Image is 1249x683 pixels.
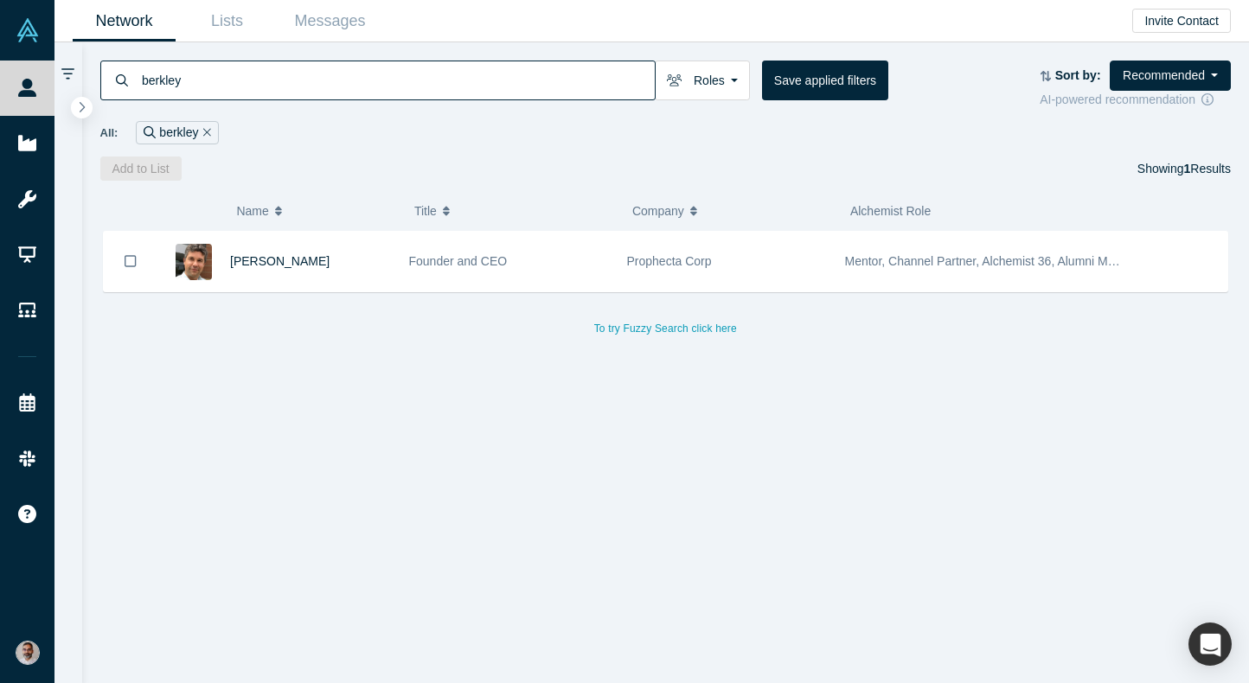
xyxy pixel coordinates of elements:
[414,193,437,229] span: Title
[100,124,118,142] span: All:
[632,193,684,229] span: Company
[582,317,749,340] button: To try Fuzzy Search click here
[236,193,268,229] span: Name
[1055,68,1101,82] strong: Sort by:
[1132,9,1231,33] button: Invite Contact
[850,204,931,218] span: Alchemist Role
[176,244,212,280] img: Vasily Nikolaev's Profile Image
[632,193,832,229] button: Company
[414,193,614,229] button: Title
[279,1,381,41] a: Messages
[1040,91,1231,109] div: AI-powered recommendation
[845,254,1136,268] span: Mentor, Channel Partner, Alchemist 36, Alumni Mentor
[230,254,330,268] a: [PERSON_NAME]
[176,1,279,41] a: Lists
[1137,156,1231,181] div: Showing
[409,254,508,268] span: Founder and CEO
[1184,162,1231,176] span: Results
[16,641,40,665] img: Gotam Bhardwaj's Account
[198,123,211,143] button: Remove Filter
[136,121,219,144] div: berkley
[100,156,182,181] button: Add to List
[16,18,40,42] img: Alchemist Vault Logo
[73,1,176,41] a: Network
[140,60,655,100] input: Search by name, title, company, summary, expertise, investment criteria or topics of focus
[104,231,157,291] button: Bookmark
[236,193,396,229] button: Name
[1184,162,1191,176] strong: 1
[655,61,750,100] button: Roles
[762,61,888,100] button: Save applied filters
[1110,61,1231,91] button: Recommended
[627,254,712,268] span: Prophecta Corp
